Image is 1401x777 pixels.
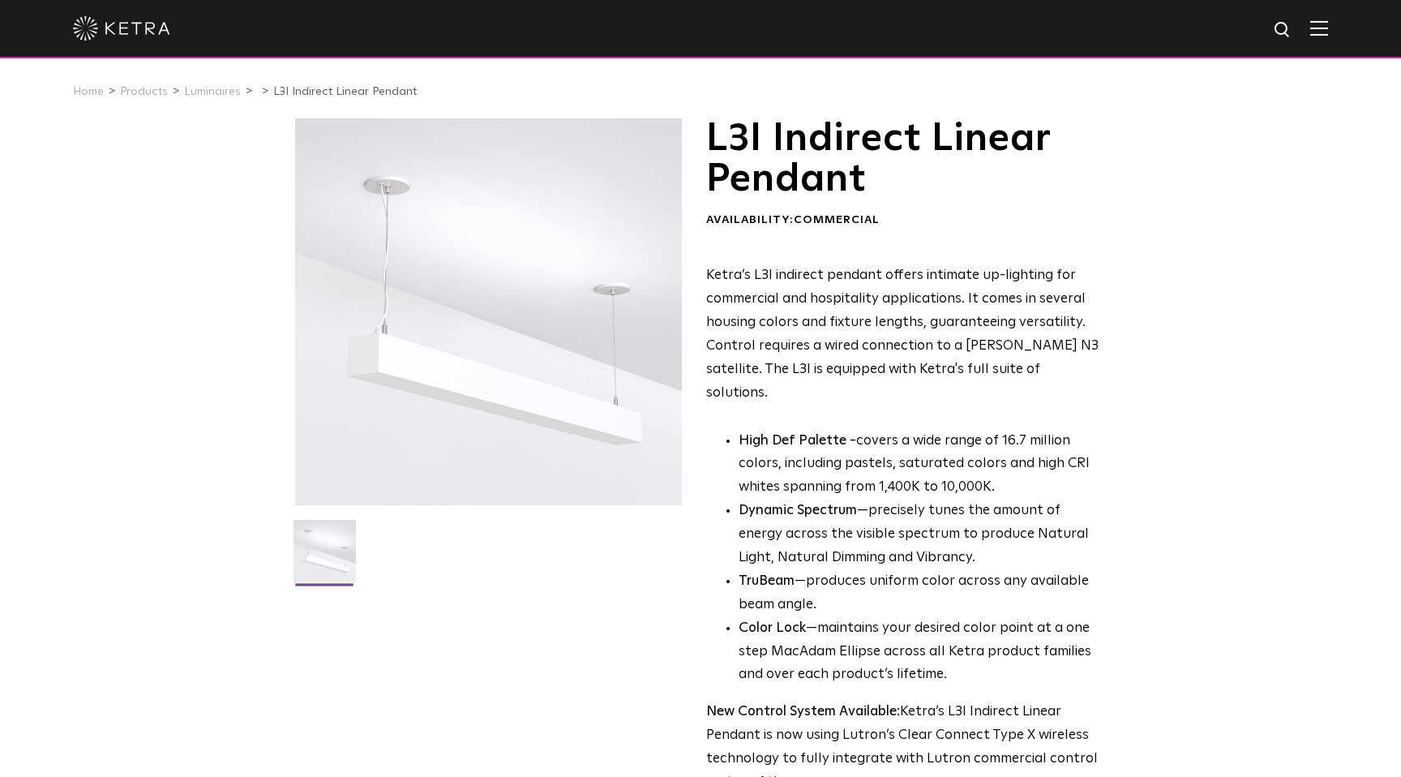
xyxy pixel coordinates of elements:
[739,500,1101,570] li: —precisely tunes the amount of energy across the visible spectrum to produce Natural Light, Natur...
[739,430,1101,500] p: covers a wide range of 16.7 million colors, including pastels, saturated colors and high CRI whit...
[739,621,806,635] strong: Color Lock
[706,264,1101,405] p: Ketra’s L3I indirect pendant offers intimate up-lighting for commercial and hospitality applicati...
[273,86,417,97] a: L3I Indirect Linear Pendant
[73,16,170,41] img: ketra-logo-2019-white
[739,504,857,517] strong: Dynamic Spectrum
[1310,20,1328,36] img: Hamburger%20Nav.svg
[706,118,1101,200] h1: L3I Indirect Linear Pendant
[739,617,1101,688] li: —maintains your desired color point at a one step MacAdam Ellipse across all Ketra product famili...
[73,86,104,97] a: Home
[739,434,856,448] strong: High Def Palette -
[120,86,168,97] a: Products
[1273,20,1293,41] img: search icon
[739,574,795,588] strong: TruBeam
[293,520,356,595] img: L3I-Linear-2021-Web-Square
[706,705,900,719] strong: New Control System Available:
[794,214,880,225] span: Commercial
[184,86,241,97] a: Luminaires
[706,212,1101,229] div: Availability:
[739,570,1101,617] li: —produces uniform color across any available beam angle.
